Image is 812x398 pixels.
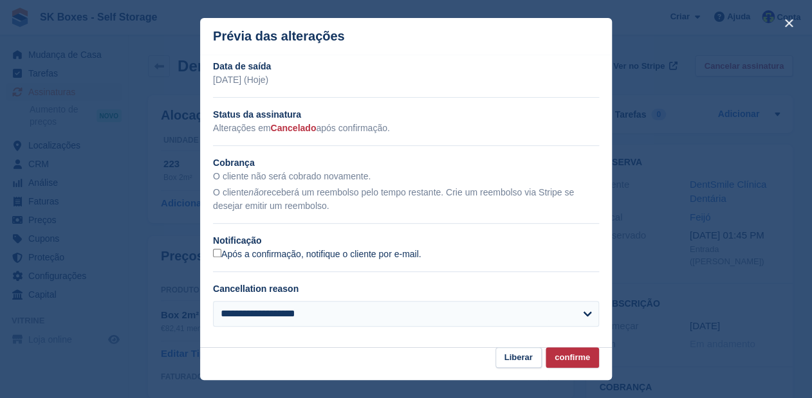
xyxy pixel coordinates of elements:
[213,234,599,248] h2: Notificação
[213,249,421,260] label: Após a confirmação, notifique o cliente por e-mail.
[248,187,263,197] em: não
[213,249,221,257] input: Após a confirmação, notifique o cliente por e-mail.
[213,156,599,170] h2: Cobrança
[213,73,599,87] p: [DATE] (Hoje)
[270,123,316,133] span: Cancelado
[546,347,599,368] button: confirme
[213,170,599,183] p: O cliente não será cobrado novamente.
[213,284,299,294] label: Cancellation reason
[213,60,599,73] h2: Data de saída
[213,108,599,122] h2: Status da assinatura
[213,186,599,213] p: O cliente receberá um reembolso pelo tempo restante. Crie um reembolso via Stripe se desejar emit...
[495,347,542,368] button: Liberar
[779,13,799,33] button: close
[213,122,599,135] p: Alterações em após confirmação.
[213,29,345,44] p: Prévia das alterações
